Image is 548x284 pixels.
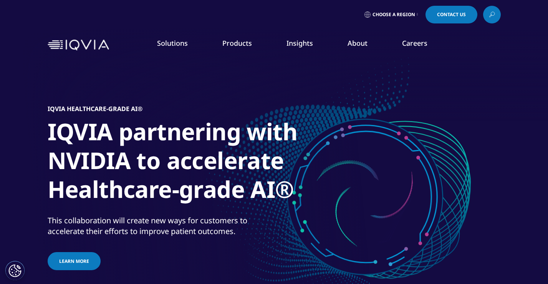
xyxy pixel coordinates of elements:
[286,38,313,48] a: Insights
[348,38,368,48] a: About
[112,27,501,63] nav: Primary
[425,6,477,23] a: Contact Us
[373,12,415,18] span: Choose a Region
[48,40,109,51] img: IQVIA Healthcare Information Technology and Pharma Clinical Research Company
[48,252,101,270] a: Learn more
[5,261,25,280] button: Cookies Settings
[157,38,188,48] a: Solutions
[48,215,272,237] div: This collaboration will create new ways for customers to accelerate their efforts to improve pati...
[402,38,427,48] a: Careers
[48,117,336,208] h1: IQVIA partnering with NVIDIA to accelerate Healthcare-grade AI®
[48,105,142,113] h5: IQVIA Healthcare-grade AI®
[437,12,466,17] span: Contact Us
[59,258,89,264] span: Learn more
[222,38,252,48] a: Products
